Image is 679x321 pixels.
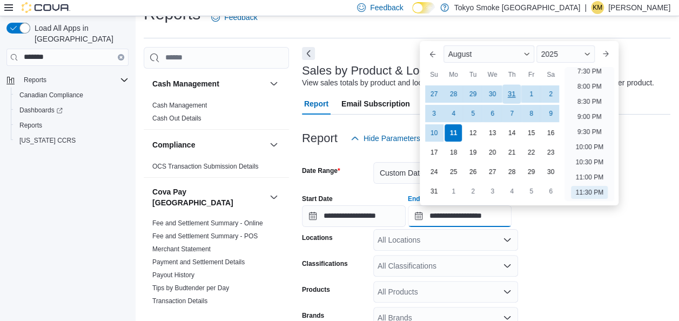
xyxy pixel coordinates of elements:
[302,195,333,203] label: Start Date
[425,85,442,103] div: day-27
[302,166,340,175] label: Date Range
[522,66,540,83] div: Fr
[412,2,435,14] input: Dark Mode
[608,1,670,14] p: [PERSON_NAME]
[593,1,602,14] span: KM
[152,163,259,170] a: OCS Transaction Submission Details
[425,105,442,122] div: day-3
[152,162,259,171] span: OCS Transaction Submission Details
[152,232,258,240] a: Fee and Settlement Summary - POS
[464,85,481,103] div: day-29
[19,121,42,130] span: Reports
[15,89,88,102] a: Canadian Compliance
[425,66,442,83] div: Su
[522,105,540,122] div: day-8
[267,77,280,90] button: Cash Management
[152,258,245,266] a: Payment and Settlement Details
[341,93,410,115] span: Email Subscription
[542,124,559,142] div: day-16
[412,14,413,14] span: Dark Mode
[408,195,436,203] label: End Date
[425,144,442,161] div: day-17
[30,23,129,44] span: Load All Apps in [GEOGRAPHIC_DATA]
[425,163,442,180] div: day-24
[522,124,540,142] div: day-15
[152,297,207,305] a: Transaction Details
[573,65,606,78] li: 7:30 PM
[503,124,520,142] div: day-14
[15,134,129,147] span: Washington CCRS
[424,84,560,201] div: August, 2025
[571,186,607,199] li: 11:30 PM
[267,191,280,204] button: Cova Pay [GEOGRAPHIC_DATA]
[571,141,607,153] li: 10:00 PM
[19,73,51,86] button: Reports
[522,144,540,161] div: day-22
[542,183,559,200] div: day-6
[425,183,442,200] div: day-31
[152,186,265,208] h3: Cova Pay [GEOGRAPHIC_DATA]
[152,284,229,292] span: Tips by Budtender per Day
[302,285,330,294] label: Products
[152,271,194,279] a: Payout History
[364,133,420,144] span: Hide Parameters
[152,245,211,253] a: Merchant Statement
[302,205,406,227] input: Press the down key to open a popover containing a calendar.
[408,205,512,227] input: Press the down key to enter a popover containing a calendar. Press the escape key to close the po...
[19,73,129,86] span: Reports
[542,85,559,103] div: day-2
[571,156,607,169] li: 10:30 PM
[483,66,501,83] div: We
[445,105,462,122] div: day-4
[6,68,129,176] nav: Complex example
[542,66,559,83] div: Sa
[11,118,133,133] button: Reports
[302,311,324,320] label: Brands
[152,219,263,227] a: Fee and Settlement Summary - Online
[152,115,201,122] a: Cash Out Details
[503,144,520,161] div: day-21
[483,144,501,161] div: day-20
[15,104,129,117] span: Dashboards
[207,6,261,28] a: Feedback
[483,163,501,180] div: day-27
[22,2,70,13] img: Cova
[19,106,63,115] span: Dashboards
[445,66,462,83] div: Mo
[503,183,520,200] div: day-4
[542,163,559,180] div: day-30
[573,95,606,108] li: 8:30 PM
[15,89,129,102] span: Canadian Compliance
[445,144,462,161] div: day-18
[443,45,534,63] div: Button. Open the month selector. August is currently selected.
[152,139,265,150] button: Compliance
[302,132,338,145] h3: Report
[522,163,540,180] div: day-29
[573,125,606,138] li: 9:30 PM
[424,45,441,63] button: Previous Month
[584,1,587,14] p: |
[24,76,46,84] span: Reports
[464,124,481,142] div: day-12
[19,91,83,99] span: Canadian Compliance
[445,124,462,142] div: day-11
[144,217,289,312] div: Cova Pay [GEOGRAPHIC_DATA]
[425,124,442,142] div: day-10
[15,119,46,132] a: Reports
[503,105,520,122] div: day-7
[152,297,207,305] span: Transaction Details
[267,138,280,151] button: Compliance
[224,12,257,23] span: Feedback
[483,85,501,103] div: day-30
[15,104,67,117] a: Dashboards
[118,54,124,61] button: Clear input
[503,163,520,180] div: day-28
[464,183,481,200] div: day-2
[302,259,348,268] label: Classifications
[144,160,289,177] div: Compliance
[373,162,518,184] button: Custom Date
[445,85,462,103] div: day-28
